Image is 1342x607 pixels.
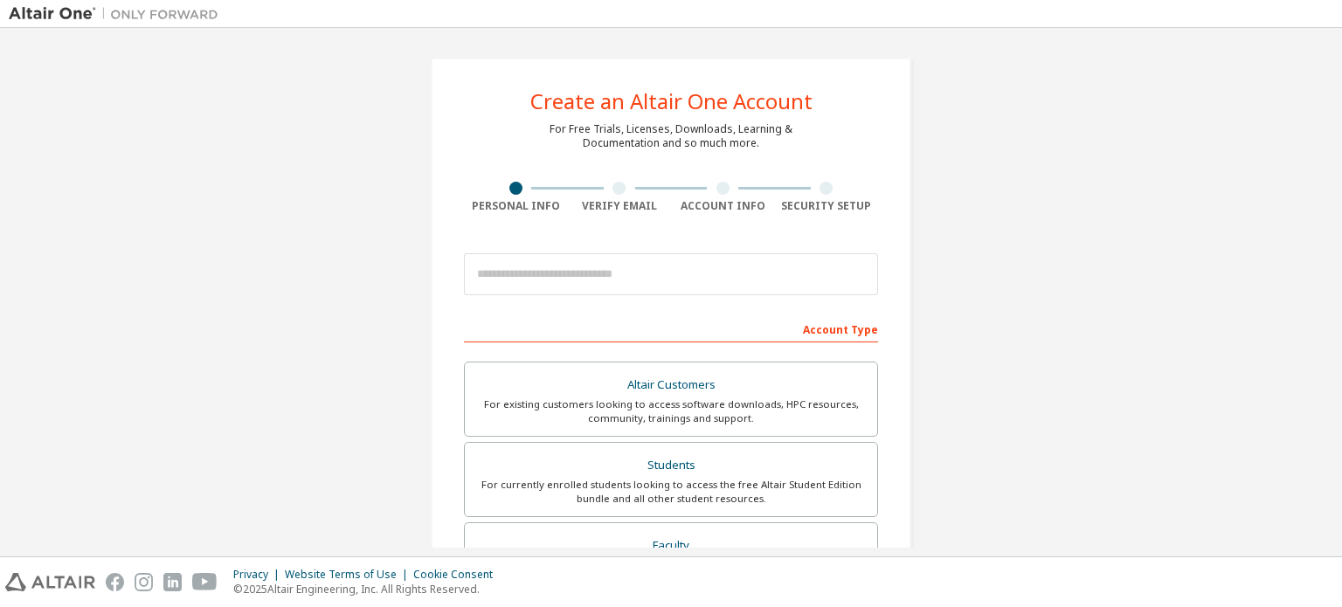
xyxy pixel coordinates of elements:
div: Privacy [233,568,285,582]
img: altair_logo.svg [5,573,95,591]
div: Cookie Consent [413,568,503,582]
div: For currently enrolled students looking to access the free Altair Student Edition bundle and all ... [475,478,867,506]
div: Create an Altair One Account [530,91,813,112]
div: Verify Email [568,199,672,213]
div: Account Info [671,199,775,213]
div: For Free Trials, Licenses, Downloads, Learning & Documentation and so much more. [550,122,792,150]
div: Altair Customers [475,373,867,397]
img: Altair One [9,5,227,23]
img: facebook.svg [106,573,124,591]
div: Faculty [475,534,867,558]
img: youtube.svg [192,573,218,591]
img: instagram.svg [135,573,153,591]
div: Students [475,453,867,478]
p: © 2025 Altair Engineering, Inc. All Rights Reserved. [233,582,503,597]
div: Security Setup [775,199,879,213]
div: Personal Info [464,199,568,213]
div: Account Type [464,314,878,342]
div: Website Terms of Use [285,568,413,582]
div: For existing customers looking to access software downloads, HPC resources, community, trainings ... [475,397,867,425]
img: linkedin.svg [163,573,182,591]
